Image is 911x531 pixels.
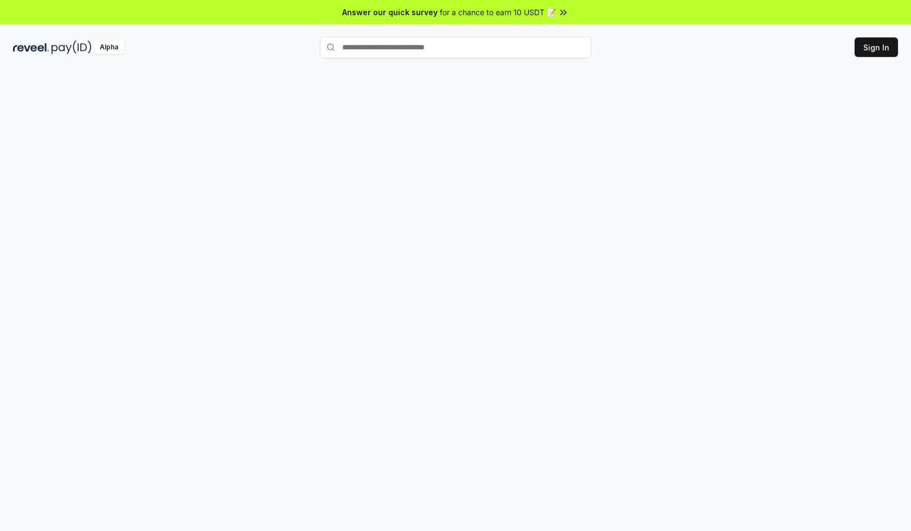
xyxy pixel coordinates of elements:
[94,41,124,54] div: Alpha
[440,7,556,18] span: for a chance to earn 10 USDT 📝
[342,7,438,18] span: Answer our quick survey
[855,37,898,57] button: Sign In
[52,41,92,54] img: pay_id
[13,41,49,54] img: reveel_dark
